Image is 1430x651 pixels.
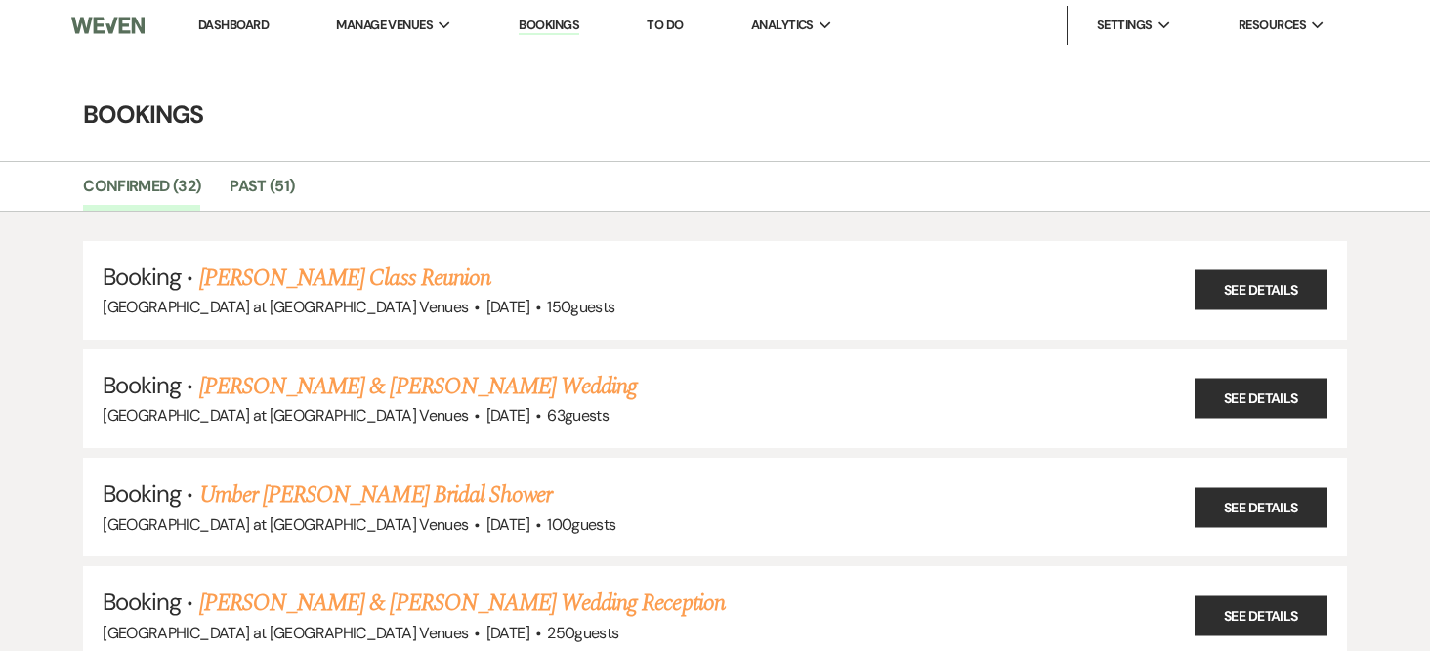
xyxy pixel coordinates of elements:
[199,477,552,512] a: Umber [PERSON_NAME] Bridal Shower
[71,5,145,46] img: Weven Logo
[486,514,529,535] span: [DATE]
[103,297,468,317] span: [GEOGRAPHIC_DATA] at [GEOGRAPHIC_DATA] Venues
[547,297,614,317] span: 150 guests
[230,174,294,211] a: Past (51)
[547,514,615,535] span: 100 guests
[198,17,269,33] a: Dashboard
[103,587,181,617] span: Booking
[83,174,200,211] a: Confirmed (32)
[103,370,181,400] span: Booking
[199,369,637,404] a: [PERSON_NAME] & [PERSON_NAME] Wedding
[12,98,1418,132] h4: Bookings
[103,514,468,535] span: [GEOGRAPHIC_DATA] at [GEOGRAPHIC_DATA] Venues
[336,16,433,35] span: Manage Venues
[486,297,529,317] span: [DATE]
[103,623,468,643] span: [GEOGRAPHIC_DATA] at [GEOGRAPHIC_DATA] Venues
[1195,487,1327,527] a: See Details
[751,16,814,35] span: Analytics
[486,405,529,426] span: [DATE]
[647,17,683,33] a: To Do
[486,623,529,643] span: [DATE]
[547,405,609,426] span: 63 guests
[1195,379,1327,419] a: See Details
[547,623,618,643] span: 250 guests
[103,478,181,509] span: Booking
[199,586,725,621] a: [PERSON_NAME] & [PERSON_NAME] Wedding Reception
[1195,595,1327,635] a: See Details
[519,17,579,35] a: Bookings
[1239,16,1306,35] span: Resources
[1195,270,1327,310] a: See Details
[1097,16,1153,35] span: Settings
[103,262,181,292] span: Booking
[199,261,490,296] a: [PERSON_NAME] Class Reunion
[103,405,468,426] span: [GEOGRAPHIC_DATA] at [GEOGRAPHIC_DATA] Venues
